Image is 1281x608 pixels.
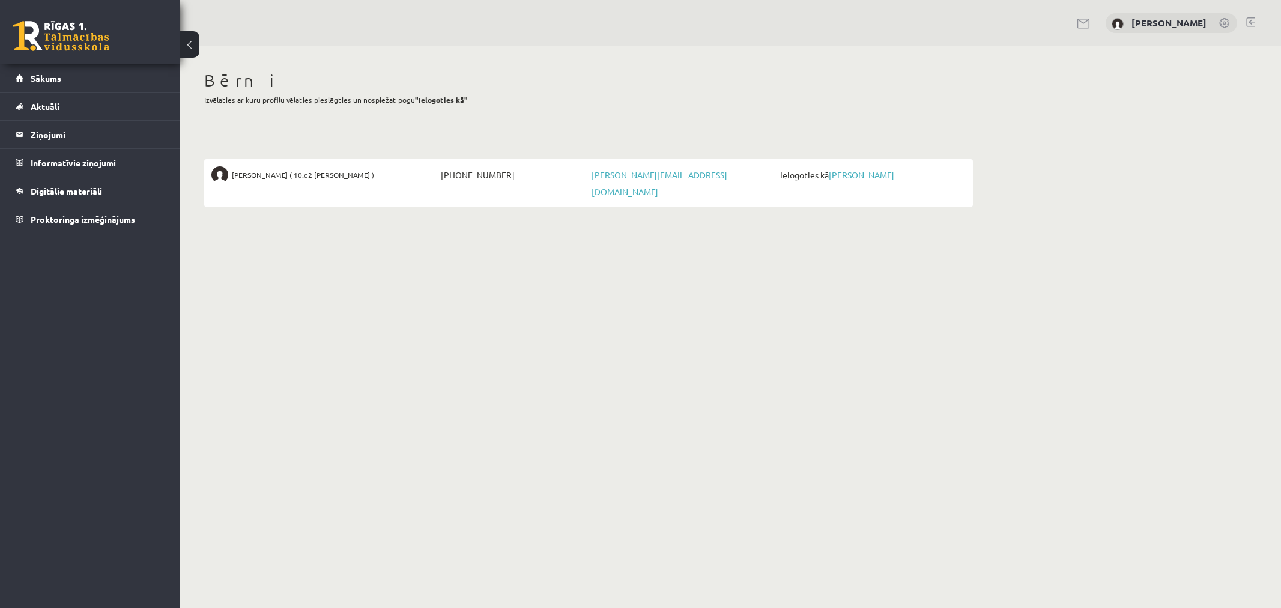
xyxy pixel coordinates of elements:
span: Sākums [31,73,61,84]
b: "Ielogoties kā" [415,95,468,105]
span: Aktuāli [31,101,59,112]
a: Sākums [16,64,165,92]
span: [PHONE_NUMBER] [438,166,589,183]
span: [PERSON_NAME] ( 10.c2 [PERSON_NAME] ) [232,166,374,183]
span: Proktoringa izmēģinājums [31,214,135,225]
a: Proktoringa izmēģinājums [16,205,165,233]
img: Maija Petruse [1112,18,1124,30]
legend: Ziņojumi [31,121,165,148]
a: Digitālie materiāli [16,177,165,205]
span: Ielogoties kā [777,166,966,183]
a: Rīgas 1. Tālmācības vidusskola [13,21,109,51]
h1: Bērni [204,70,973,91]
a: [PERSON_NAME] [829,169,894,180]
a: Ziņojumi [16,121,165,148]
a: Aktuāli [16,93,165,120]
legend: Informatīvie ziņojumi [31,149,165,177]
a: [PERSON_NAME][EMAIL_ADDRESS][DOMAIN_NAME] [592,169,727,197]
img: Margarita Petruse [211,166,228,183]
span: Digitālie materiāli [31,186,102,196]
a: Informatīvie ziņojumi [16,149,165,177]
p: Izvēlaties ar kuru profilu vēlaties pieslēgties un nospiežat pogu [204,94,973,105]
a: [PERSON_NAME] [1131,17,1207,29]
